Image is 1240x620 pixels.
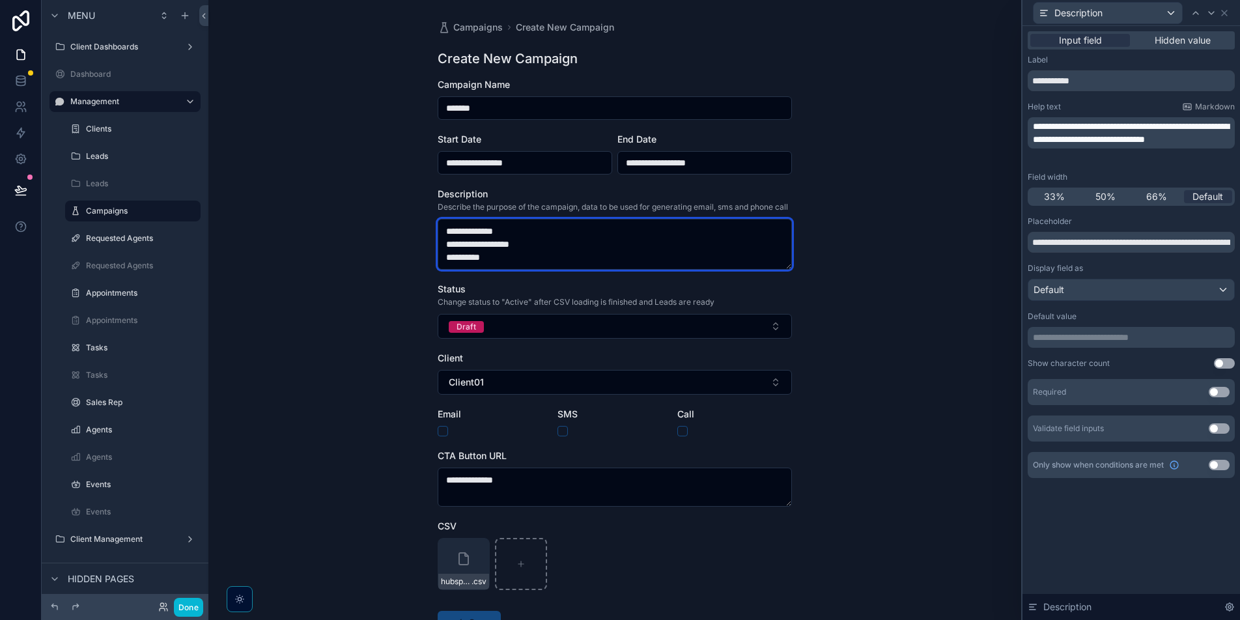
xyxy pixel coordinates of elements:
span: .csv [472,576,486,587]
span: CSV [438,520,457,531]
span: 33% [1044,190,1065,203]
label: Default value [1028,311,1077,322]
label: Requested Agents [86,233,198,244]
label: Management [70,96,175,107]
label: Leads [86,151,198,162]
h1: Create New Campaign [438,49,578,68]
span: Markdown [1195,102,1235,112]
span: CTA Button URL [438,450,507,461]
a: Tasks [65,365,201,386]
span: Input field [1059,34,1102,47]
span: Default [1034,283,1064,296]
span: Status [438,283,466,294]
div: Validate field inputs [1033,423,1104,434]
label: Support Ticket [70,561,198,572]
span: Describe the purpose of the campaign, data to be used for generating email, sms and phone call [438,202,788,212]
label: Field width [1028,172,1067,182]
button: Select Button [438,314,792,339]
a: Client Management [49,529,201,550]
label: Tasks [86,370,198,380]
span: Call [677,408,694,419]
a: Sales Rep [65,392,201,413]
label: Appointments [86,315,198,326]
a: Markdown [1182,102,1235,112]
label: Agents [86,425,198,435]
button: Default [1028,279,1235,301]
label: Tasks [86,343,198,353]
div: Required [1033,387,1066,397]
span: Campaign Name [438,79,510,90]
div: scrollable content [1028,117,1235,148]
a: Appointments [65,310,201,331]
span: Default [1192,190,1223,203]
a: Dashboard [49,64,201,85]
span: Hidden pages [68,572,134,585]
label: Leads [86,178,198,189]
a: Appointments [65,283,201,303]
label: Appointments [86,288,198,298]
span: Start Date [438,134,481,145]
label: Display field as [1028,263,1083,274]
a: Leads [65,173,201,194]
a: Events [65,474,201,495]
label: Dashboard [70,69,198,79]
span: 50% [1095,190,1116,203]
a: Clients [65,119,201,139]
label: Placeholder [1028,216,1072,227]
a: Leads [65,146,201,167]
span: Only show when conditions are met [1033,460,1164,470]
a: Events [65,501,201,522]
a: Client Dashboards [49,36,201,57]
span: Email [438,408,461,419]
label: Client Management [70,534,180,544]
a: Create New Campaign [516,21,614,34]
a: Campaigns [438,21,503,34]
button: Select Button [438,370,792,395]
a: Agents [65,419,201,440]
span: Hidden value [1155,34,1211,47]
span: hubspot_import_test [441,576,472,587]
label: Requested Agents [86,261,198,271]
span: Menu [68,9,95,22]
a: Requested Agents [65,228,201,249]
a: Agents [65,447,201,468]
label: Sales Rep [86,397,198,408]
label: Campaigns [86,206,193,216]
button: Description [1033,2,1183,24]
a: Requested Agents [65,255,201,276]
button: Done [174,598,203,617]
a: Management [49,91,201,112]
span: Client [438,352,463,363]
label: Events [86,507,198,517]
label: Client Dashboards [70,42,180,52]
label: Clients [86,124,198,134]
span: Client01 [449,376,484,389]
a: Tasks [65,337,201,358]
label: Help text [1028,102,1061,112]
label: Agents [86,452,198,462]
span: Description [438,188,488,199]
span: 66% [1146,190,1167,203]
a: Campaigns [65,201,201,221]
span: Description [1043,600,1092,613]
div: Draft [457,321,476,333]
span: Change status to "Active" after CSV loading is finished and Leads are ready [438,297,714,307]
span: End Date [617,134,656,145]
label: Events [86,479,198,490]
label: Label [1028,55,1048,65]
span: SMS [557,408,578,419]
a: Support Ticket [49,556,201,577]
div: Show character count [1028,358,1110,369]
span: Campaigns [453,21,503,34]
span: Description [1054,7,1103,20]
